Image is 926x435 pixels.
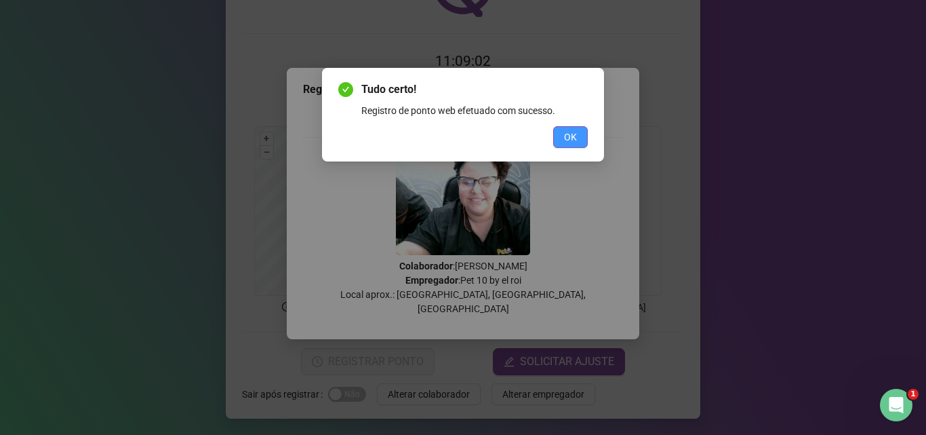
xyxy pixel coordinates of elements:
[553,126,588,148] button: OK
[880,389,912,421] iframe: Intercom live chat
[361,103,588,118] div: Registro de ponto web efetuado com sucesso.
[361,81,588,98] span: Tudo certo!
[338,82,353,97] span: check-circle
[564,130,577,145] span: OK
[908,389,919,400] span: 1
